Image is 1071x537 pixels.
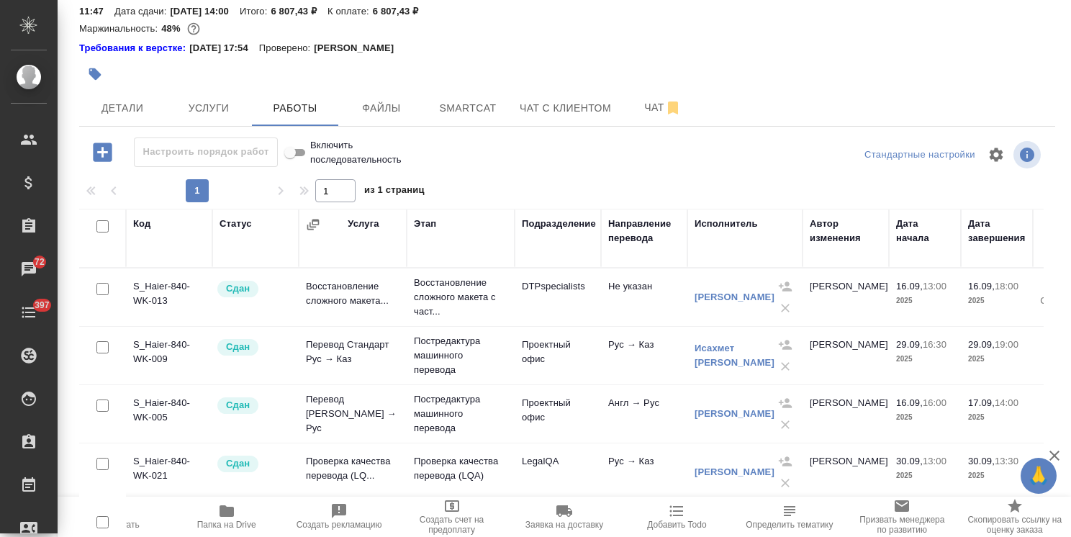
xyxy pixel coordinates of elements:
p: 6 807,43 ₽ [271,6,327,17]
button: Определить тематику [733,497,846,537]
p: Дата сдачи: [114,6,170,17]
p: 17.09, [968,397,995,408]
span: Добавить Todo [647,520,706,530]
button: Добавить тэг [79,58,111,90]
span: Создать рекламацию [297,520,382,530]
td: S_Haier-840-WK-005 [126,389,212,439]
a: Требования к верстке: [79,41,189,55]
div: Исполнитель [695,217,758,231]
p: 30.09, [896,456,923,466]
p: 2025 [896,410,954,425]
p: 16.09, [896,397,923,408]
p: 29.09, [896,339,923,350]
td: Проектный офис [515,330,601,381]
span: Работы [261,99,330,117]
td: Не указан [601,272,687,322]
button: Заявка на доставку [508,497,620,537]
span: из 1 страниц [364,181,425,202]
td: [PERSON_NAME] [803,447,889,497]
button: Пересчитать [58,497,170,537]
p: [DATE] 14:00 [170,6,240,17]
p: 2025 [968,352,1026,366]
div: Менеджер проверил работу исполнителя, передает ее на следующий этап [216,279,292,299]
td: Проверка качества перевода (LQ... [299,447,407,497]
div: Код [133,217,150,231]
svg: Отписаться [664,99,682,117]
td: Проектный офис [515,389,601,439]
p: 2025 [896,352,954,366]
p: 30.09, [968,456,995,466]
div: split button [861,144,979,166]
td: [PERSON_NAME] [803,272,889,322]
button: 🙏 [1021,458,1057,494]
div: Подразделение [522,217,596,231]
p: 2025 [968,294,1026,308]
div: Услуга [348,217,379,231]
span: Скопировать ссылку на оценку заказа [967,515,1062,535]
span: Определить тематику [746,520,833,530]
p: 13:00 [923,281,946,292]
td: Рус → Каз [601,447,687,497]
span: 72 [26,255,53,269]
td: S_Haier-840-WK-021 [126,447,212,497]
span: Призвать менеджера по развитию [854,515,949,535]
button: Добавить работу [83,137,122,167]
td: DTPspecialists [515,272,601,322]
p: Постредактура машинного перевода [414,392,507,436]
p: Итого: [240,6,271,17]
p: 16:30 [923,339,946,350]
td: [PERSON_NAME] [803,389,889,439]
p: 13:00 [923,456,946,466]
div: Менеджер проверил работу исполнителя, передает ее на следующий этап [216,338,292,357]
p: 18:00 [995,281,1018,292]
p: 2025 [968,469,1026,483]
span: Включить последовательность [310,138,402,167]
div: Менеджер проверил работу исполнителя, передает ее на следующий этап [216,454,292,474]
a: 72 [4,251,54,287]
p: Проверка качества перевода (LQA) [414,454,507,483]
p: 16.09, [968,281,995,292]
button: 2950.76 RUB; [184,19,203,38]
a: [PERSON_NAME] [695,466,774,477]
p: 14:00 [995,397,1018,408]
td: Перевод [PERSON_NAME] → Рус [299,385,407,443]
span: Услуги [174,99,243,117]
p: [DATE] 17:54 [189,41,259,55]
button: Папка на Drive [170,497,282,537]
span: Посмотреть информацию [1013,141,1044,168]
td: S_Haier-840-WK-009 [126,330,212,381]
button: Добавить Todo [620,497,733,537]
p: 6 807,43 ₽ [373,6,430,17]
div: Менеджер проверил работу исполнителя, передает ее на следующий этап [216,396,292,415]
p: Сдан [226,398,250,412]
a: [PERSON_NAME] [695,408,774,419]
a: Исахмет [PERSON_NAME] [695,343,774,368]
td: Англ → Рус [601,389,687,439]
p: Постредактура машинного перевода [414,334,507,377]
p: 16:00 [923,397,946,408]
div: Дата начала [896,217,954,245]
button: Скопировать ссылку на оценку заказа [959,497,1071,537]
div: Нажми, чтобы открыть папку с инструкцией [79,41,189,55]
p: Проверено: [259,41,315,55]
span: Чат [628,99,697,117]
td: Перевод Стандарт Рус → Каз [299,330,407,381]
div: Этап [414,217,436,231]
td: LegalQA [515,447,601,497]
p: Восстановление сложного макета с част... [414,276,507,319]
td: S_Haier-840-WK-013 [126,272,212,322]
div: Автор изменения [810,217,882,245]
span: Папка на Drive [197,520,256,530]
p: Сдан [226,340,250,354]
p: Сдан [226,456,250,471]
td: Рус → Каз [601,330,687,381]
p: Маржинальность: [79,23,161,34]
span: Чат с клиентом [520,99,611,117]
div: Дата завершения [968,217,1026,245]
td: [PERSON_NAME] [803,330,889,381]
button: Сгруппировать [306,217,320,232]
span: Создать счет на предоплату [404,515,499,535]
div: Статус [220,217,252,231]
span: Детали [88,99,157,117]
button: Создать счет на предоплату [395,497,507,537]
